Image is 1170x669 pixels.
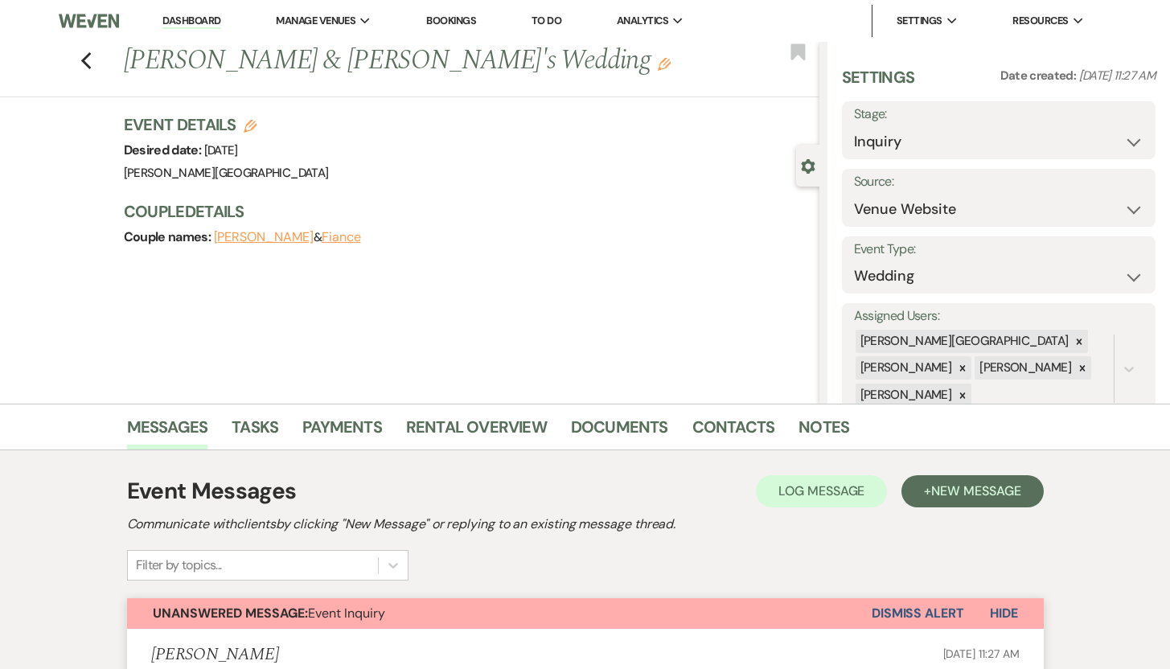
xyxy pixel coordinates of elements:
a: Documents [571,414,668,449]
img: Weven Logo [59,4,119,38]
a: Contacts [692,414,775,449]
button: Close lead details [801,158,815,173]
span: Manage Venues [276,13,355,29]
div: [PERSON_NAME][GEOGRAPHIC_DATA] [856,330,1071,353]
a: To Do [532,14,561,27]
a: Notes [798,414,849,449]
h3: Couple Details [124,200,803,223]
span: Event Inquiry [153,605,385,622]
label: Event Type: [854,238,1144,261]
div: [PERSON_NAME] [856,384,954,407]
span: Analytics [617,13,668,29]
span: [DATE] [204,142,238,158]
a: Tasks [232,414,278,449]
span: Date created: [1000,68,1079,84]
span: Couple names: [124,228,214,245]
button: Dismiss Alert [872,598,964,629]
h1: Event Messages [127,474,297,508]
span: Resources [1012,13,1068,29]
a: Bookings [426,14,476,27]
div: [PERSON_NAME] [856,356,954,380]
span: [DATE] 11:27 AM [943,646,1020,661]
button: Fiance [322,231,361,244]
div: [PERSON_NAME] [975,356,1074,380]
label: Source: [854,170,1144,194]
h3: Settings [842,66,915,101]
strong: Unanswered Message: [153,605,308,622]
div: Filter by topics... [136,556,222,575]
span: & [214,229,361,245]
h2: Communicate with clients by clicking "New Message" or replying to an existing message thread. [127,515,1044,534]
span: Settings [897,13,942,29]
h3: Event Details [124,113,329,136]
button: Log Message [756,475,887,507]
button: [PERSON_NAME] [214,231,314,244]
button: Edit [658,56,671,71]
a: Messages [127,414,208,449]
button: Unanswered Message:Event Inquiry [127,598,872,629]
a: Payments [302,414,382,449]
a: Rental Overview [406,414,547,449]
label: Stage: [854,103,1144,126]
span: Hide [990,605,1018,622]
span: New Message [931,482,1020,499]
span: Desired date: [124,142,204,158]
button: Hide [964,598,1044,629]
span: [DATE] 11:27 AM [1079,68,1156,84]
a: Dashboard [162,14,220,29]
button: +New Message [901,475,1043,507]
label: Assigned Users: [854,305,1144,328]
h1: [PERSON_NAME] & [PERSON_NAME]'s Wedding [124,42,674,80]
span: [PERSON_NAME][GEOGRAPHIC_DATA] [124,165,329,181]
h5: [PERSON_NAME] [151,645,279,665]
span: Log Message [778,482,864,499]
